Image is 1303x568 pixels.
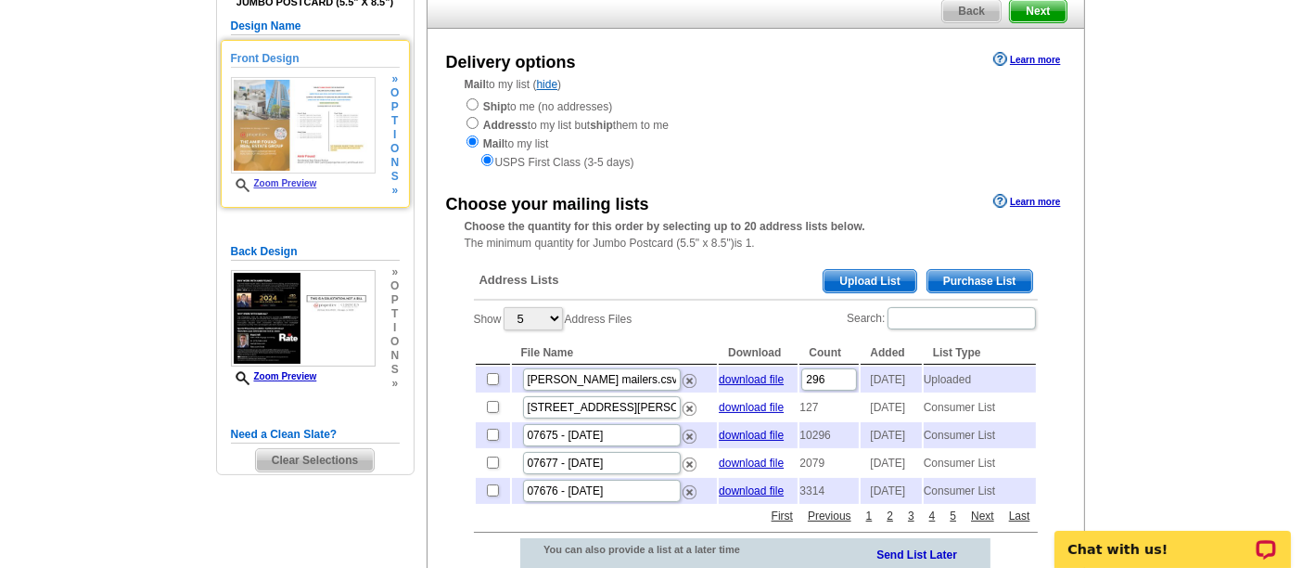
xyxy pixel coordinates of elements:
label: Search: [847,305,1037,331]
span: i [390,321,399,335]
label: Show Address Files [474,305,632,332]
span: o [390,142,399,156]
span: Upload List [824,270,915,292]
td: Consumer List [924,450,1036,476]
a: Send List Later [876,545,957,563]
a: download file [719,484,784,497]
span: o [390,279,399,293]
a: Zoom Preview [231,371,317,381]
td: 127 [799,394,859,420]
strong: ship [590,119,613,132]
strong: Choose the quantity for this order by selecting up to 20 address lists below. [465,220,865,233]
span: » [390,184,399,198]
img: delete.png [683,430,696,444]
strong: Mail [483,137,505,150]
a: Remove this list [683,482,696,495]
td: Uploaded [924,367,1036,393]
h5: Front Design [231,50,400,68]
div: USPS First Class (3-5 days) [465,152,1047,171]
h5: Design Name [231,18,400,35]
td: Consumer List [924,422,1036,448]
a: download file [719,401,784,414]
span: t [390,307,399,321]
img: delete.png [683,458,696,471]
a: 3 [903,508,919,524]
span: i [390,128,399,142]
span: s [390,363,399,377]
img: delete.png [683,485,696,499]
a: download file [719,457,784,470]
td: [DATE] [861,367,921,393]
span: n [390,156,399,170]
input: Search: [888,307,1036,329]
span: p [390,293,399,307]
div: Choose your mailing lists [446,192,649,217]
span: o [390,86,399,100]
a: Last [1004,508,1035,524]
div: You can also provide a list at a later time [520,538,788,561]
span: » [390,377,399,391]
div: The minimum quantity for Jumbo Postcard (5.5" x 8.5")is 1. [428,218,1084,252]
td: [DATE] [861,394,921,420]
a: 2 [882,508,898,524]
th: Added [861,342,921,365]
a: Learn more [993,52,1060,67]
th: Count [799,342,859,365]
span: o [390,335,399,349]
td: Consumer List [924,478,1036,504]
td: 2079 [799,450,859,476]
iframe: LiveChat chat widget [1042,510,1303,568]
h5: Need a Clean Slate? [231,426,400,444]
div: Delivery options [446,50,576,75]
td: 3314 [799,478,859,504]
a: Next [966,508,999,524]
a: Remove this list [683,454,696,467]
select: ShowAddress Files [504,307,563,330]
td: [DATE] [861,422,921,448]
td: [DATE] [861,478,921,504]
a: Remove this list [683,398,696,411]
img: small-thumb.jpg [231,77,376,174]
a: Zoom Preview [231,178,317,188]
h5: Back Design [231,243,400,261]
span: Purchase List [927,270,1032,292]
td: [DATE] [861,450,921,476]
span: » [390,265,399,279]
span: » [390,72,399,86]
a: download file [719,373,784,386]
img: small-thumb.jpg [231,270,376,367]
span: Clear Selections [256,449,374,471]
span: t [390,114,399,128]
span: p [390,100,399,114]
a: First [767,508,798,524]
td: 10296 [799,422,859,448]
a: download file [719,429,784,442]
div: to my list ( ) [428,76,1084,171]
img: delete.png [683,374,696,388]
div: to me (no addresses) to my list but them to me to my list [465,97,1047,171]
strong: Address [483,119,528,132]
a: Previous [803,508,856,524]
a: Remove this list [683,370,696,383]
span: Address Lists [479,272,559,289]
span: n [390,349,399,363]
th: File Name [512,342,718,365]
td: Consumer List [924,394,1036,420]
th: Download [719,342,798,365]
th: List Type [924,342,1036,365]
a: 4 [925,508,940,524]
strong: Ship [483,100,507,113]
img: delete.png [683,402,696,416]
a: Learn more [993,194,1060,209]
span: s [390,170,399,184]
strong: Mail [465,78,486,91]
a: 5 [945,508,961,524]
a: hide [537,78,558,91]
a: 1 [862,508,877,524]
a: Remove this list [683,426,696,439]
